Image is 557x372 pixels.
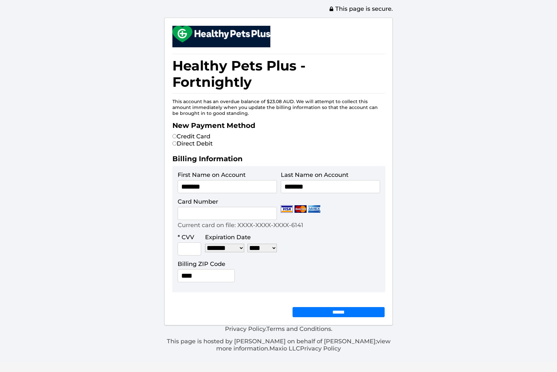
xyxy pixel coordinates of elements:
[172,134,177,138] input: Credit Card
[178,222,303,229] p: Current card on file: XXXX-XXXX-XXXX-6141
[178,198,218,205] label: Card Number
[329,5,393,12] span: This page is secure.
[225,325,265,333] a: Privacy Policy
[281,205,293,213] img: Visa
[266,325,331,333] a: Terms and Conditions
[205,234,251,241] label: Expiration Date
[294,205,307,213] img: Mastercard
[172,54,385,94] h1: Healthy Pets Plus - Fortnightly
[308,205,320,213] img: Amex
[172,154,385,166] h2: Billing Information
[172,26,270,42] img: small.png
[178,171,246,178] label: First Name on Account
[178,234,194,241] label: * CVV
[300,345,341,352] a: Privacy Policy
[281,171,348,178] label: Last Name on Account
[178,260,225,268] label: Billing ZIP Code
[164,338,393,352] p: This page is hosted by [PERSON_NAME] on behalf of [PERSON_NAME]; Maxio LLC
[172,140,213,147] label: Direct Debit
[172,133,210,140] label: Credit Card
[164,325,393,352] div: . .
[172,99,385,116] p: This account has an overdue balance of $23.08 AUD. We will attempt to collect this amount immedia...
[216,338,390,352] a: view more information.
[172,141,177,146] input: Direct Debit
[172,121,385,133] h2: New Payment Method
